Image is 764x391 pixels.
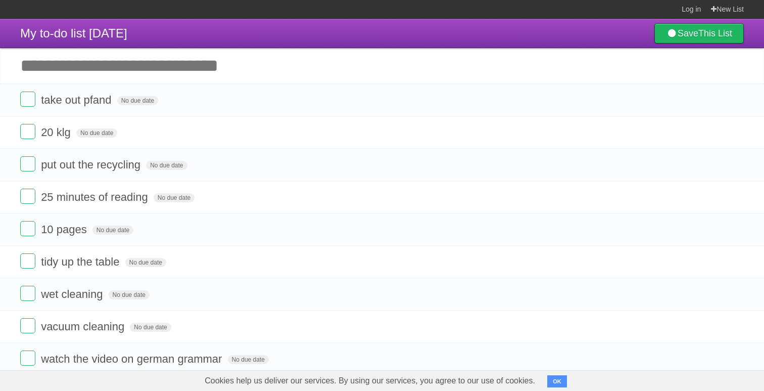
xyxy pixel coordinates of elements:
span: No due date [76,128,117,138]
b: This List [698,28,732,38]
span: No due date [117,96,158,105]
label: Done [20,92,35,107]
label: Done [20,189,35,204]
span: vacuum cleaning [41,320,127,333]
span: tidy up the table [41,255,122,268]
a: SaveThis List [654,23,744,44]
span: No due date [109,290,150,299]
span: No due date [146,161,187,170]
label: Done [20,253,35,269]
label: Done [20,124,35,139]
label: Done [20,221,35,236]
span: No due date [125,258,166,267]
label: Done [20,286,35,301]
span: No due date [130,323,171,332]
label: Done [20,351,35,366]
span: wet cleaning [41,288,105,300]
button: OK [547,375,567,387]
span: 25 minutes of reading [41,191,151,203]
label: Done [20,156,35,171]
span: No due date [154,193,195,202]
span: No due date [92,226,133,235]
span: Cookies help us deliver our services. By using our services, you agree to our use of cookies. [195,371,545,391]
label: Done [20,318,35,333]
span: My to-do list [DATE] [20,26,127,40]
span: 10 pages [41,223,89,236]
span: take out pfand [41,94,114,106]
span: No due date [228,355,269,364]
span: put out the recycling [41,158,143,171]
span: 20 klg [41,126,73,139]
span: watch the video on german grammar [41,353,224,365]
